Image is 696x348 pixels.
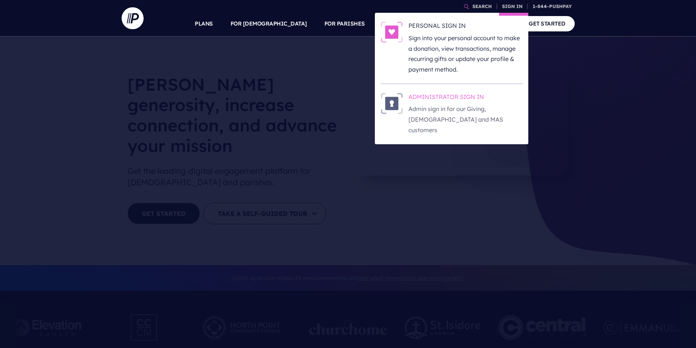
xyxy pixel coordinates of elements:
img: PERSONAL SIGN IN - Illustration [381,22,403,43]
a: PERSONAL SIGN IN - Illustration PERSONAL SIGN IN Sign into your personal account to make a donati... [381,22,522,75]
p: Sign into your personal account to make a donation, view transactions, manage recurring gifts or ... [408,33,522,75]
a: FOR PARISHES [324,11,365,37]
h6: PERSONAL SIGN IN [408,22,522,32]
a: FOR [DEMOGRAPHIC_DATA] [231,11,307,37]
a: SOLUTIONS [383,11,415,37]
h6: ADMINISTRATOR SIGN IN [408,93,522,104]
a: PLANS [195,11,213,37]
a: COMPANY [475,11,502,37]
p: Admin sign in for our Giving, [DEMOGRAPHIC_DATA] and MAS customers [408,104,522,135]
img: ADMINISTRATOR SIGN IN - Illustration [381,93,403,114]
a: EXPLORE [432,11,458,37]
a: ADMINISTRATOR SIGN IN - Illustration ADMINISTRATOR SIGN IN Admin sign in for our Giving, [DEMOGRA... [381,93,522,135]
a: GET STARTED [520,16,575,31]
